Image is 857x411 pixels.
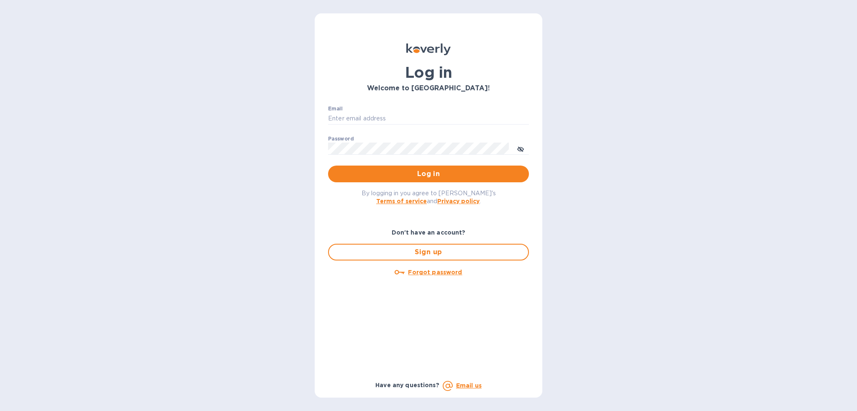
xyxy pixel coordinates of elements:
span: Log in [335,169,522,179]
span: By logging in you agree to [PERSON_NAME]'s and . [362,190,496,204]
b: Don't have an account? [392,229,466,236]
label: Email [328,106,343,111]
label: Password [328,136,354,141]
b: Have any questions? [375,382,439,388]
a: Privacy policy [437,198,480,204]
img: Koverly [406,43,451,55]
button: Log in [328,166,529,182]
a: Terms of service [376,198,427,204]
h1: Log in [328,64,529,81]
button: Sign up [328,244,529,260]
span: Sign up [336,247,521,257]
button: toggle password visibility [512,140,529,157]
a: Email us [456,382,482,389]
input: Enter email address [328,112,529,125]
h3: Welcome to [GEOGRAPHIC_DATA]! [328,84,529,92]
u: Forgot password [408,269,462,276]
